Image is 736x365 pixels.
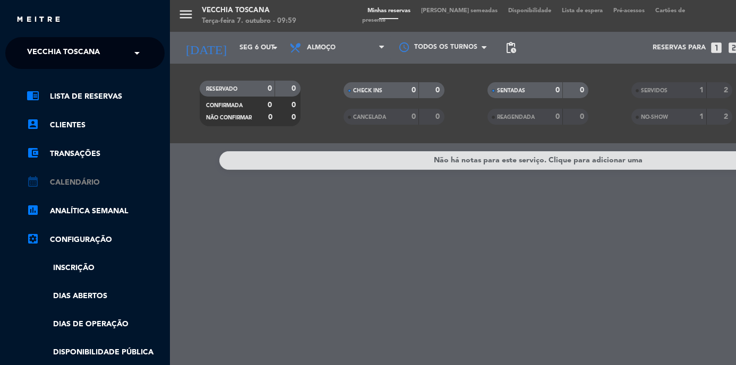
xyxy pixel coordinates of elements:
i: account_box [27,118,39,131]
i: chrome_reader_mode [27,89,39,102]
span: Vecchia Toscana [27,42,100,64]
a: calendar_monthCalendário [27,176,165,189]
i: account_balance_wallet [27,146,39,159]
a: chrome_reader_modeLista de Reservas [27,90,165,103]
a: account_boxClientes [27,119,165,132]
a: Inscrição [27,262,165,274]
img: MEITRE [16,16,61,24]
a: Dias de Operação [27,318,165,331]
a: Configuração [27,233,165,246]
a: Disponibilidade pública [27,346,165,359]
a: Dias abertos [27,290,165,302]
i: calendar_month [27,175,39,188]
a: account_balance_walletTransações [27,147,165,160]
i: assessment [27,204,39,216]
a: assessmentANALÍTICA SEMANAL [27,205,165,218]
i: settings_applications [27,232,39,245]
